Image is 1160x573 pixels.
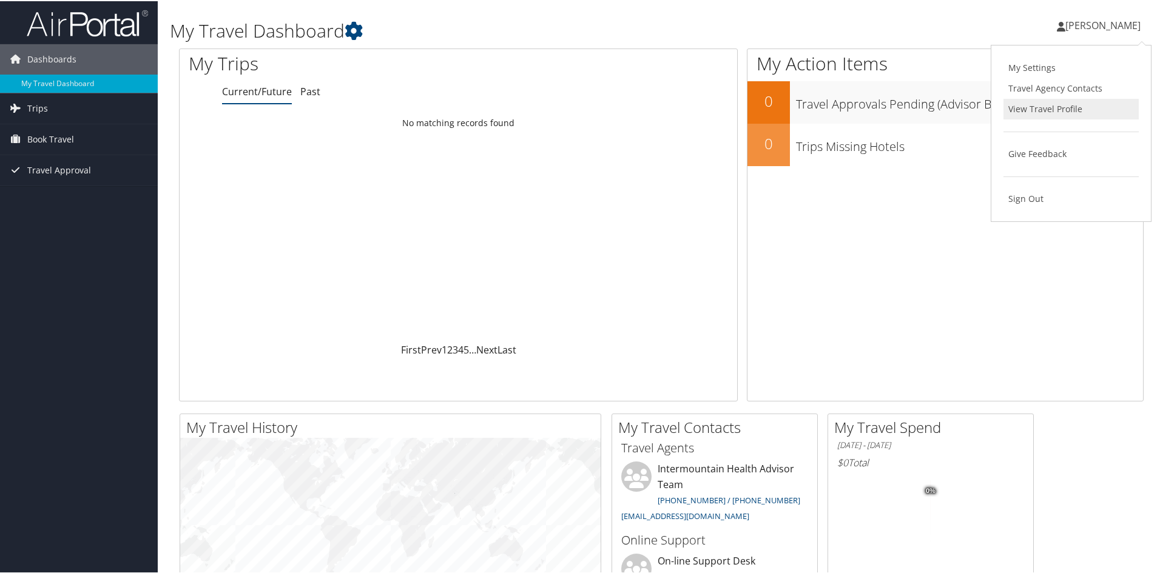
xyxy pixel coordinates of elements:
a: [EMAIL_ADDRESS][DOMAIN_NAME] [621,509,749,520]
span: … [469,342,476,355]
li: Intermountain Health Advisor Team [615,460,814,525]
h2: My Travel Contacts [618,416,817,437]
span: $0 [837,455,848,468]
h2: 0 [747,132,790,153]
h2: 0 [747,90,790,110]
a: Next [476,342,497,355]
h3: Trips Missing Hotels [796,131,1143,154]
h6: Total [837,455,1024,468]
span: Book Travel [27,123,74,153]
h2: My Travel History [186,416,601,437]
h6: [DATE] - [DATE] [837,438,1024,450]
a: [PHONE_NUMBER] / [PHONE_NUMBER] [658,494,800,504]
a: Current/Future [222,84,292,97]
a: 3 [453,342,458,355]
h2: My Travel Spend [834,416,1033,437]
h3: Travel Approvals Pending (Advisor Booked) [796,89,1143,112]
a: 0Trips Missing Hotels [747,122,1143,165]
a: 4 [458,342,464,355]
h1: My Trips [189,50,496,75]
a: Last [497,342,516,355]
a: View Travel Profile [1003,98,1139,118]
tspan: 0% [926,486,936,494]
a: First [401,342,421,355]
a: 0Travel Approvals Pending (Advisor Booked) [747,80,1143,122]
span: Travel Approval [27,154,91,184]
span: [PERSON_NAME] [1065,18,1141,31]
h3: Travel Agents [621,438,808,455]
a: 5 [464,342,469,355]
a: [PERSON_NAME] [1057,6,1153,42]
a: 2 [447,342,453,355]
h1: My Travel Dashboard [170,17,825,42]
h1: My Action Items [747,50,1143,75]
a: Give Feedback [1003,142,1139,163]
a: Travel Agency Contacts [1003,77,1139,98]
h3: Online Support [621,531,808,548]
a: My Settings [1003,56,1139,77]
img: airportal-logo.png [27,8,148,36]
a: Prev [421,342,442,355]
td: No matching records found [180,111,737,133]
a: Past [300,84,320,97]
a: Sign Out [1003,187,1139,208]
span: Dashboards [27,43,76,73]
a: 1 [442,342,447,355]
span: Trips [27,92,48,122]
